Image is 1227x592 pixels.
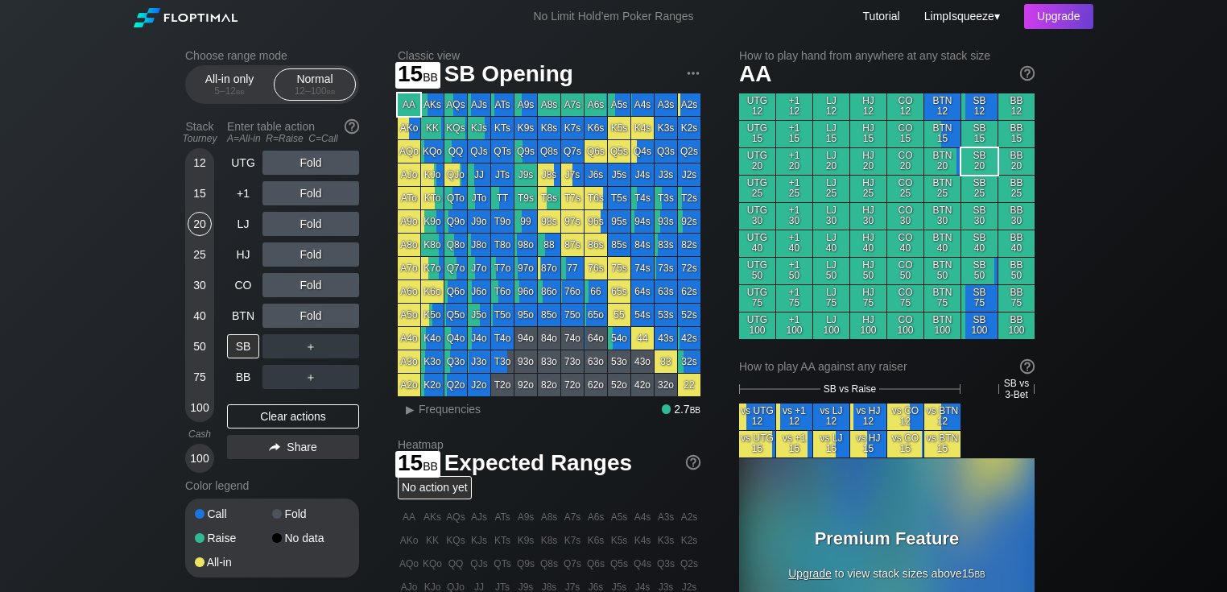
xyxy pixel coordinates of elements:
div: Q2o [444,374,467,396]
div: Fold [272,508,349,520]
div: +1 25 [776,176,812,202]
div: Q5s [608,140,630,163]
div: AJo [398,164,420,186]
div: J7s [561,164,584,186]
div: 63o [585,350,607,373]
div: HJ 40 [850,230,886,257]
div: How to play AA against any raiser [739,360,1035,373]
div: LJ 75 [813,285,849,312]
div: K5o [421,304,444,326]
div: AQo [398,140,420,163]
div: 44 [631,327,654,350]
div: Fold [262,273,359,297]
div: BTN 30 [924,203,961,230]
img: share.864f2f62.svg [269,443,280,452]
div: TT [491,187,514,209]
div: LJ 100 [813,313,849,339]
div: SB [227,334,259,358]
div: Q9s [514,140,537,163]
div: LJ 30 [813,203,849,230]
div: QTo [444,187,467,209]
div: A7o [398,257,420,279]
div: QTs [491,140,514,163]
div: 83o [538,350,560,373]
div: UTG 20 [739,148,775,175]
div: UTG 15 [739,121,775,147]
div: K8s [538,117,560,139]
div: K7o [421,257,444,279]
div: All-in only [192,69,266,100]
div: BTN 50 [924,258,961,284]
div: 83s [655,234,677,256]
div: Call [195,508,272,520]
div: SB 20 [961,148,998,175]
div: 99 [514,210,537,233]
div: 87o [538,257,560,279]
div: A4s [631,93,654,116]
div: J5s [608,164,630,186]
div: +1 75 [776,285,812,312]
span: bb [236,85,245,97]
div: JTo [468,187,490,209]
div: K2o [421,374,444,396]
div: CO 20 [887,148,923,175]
div: 97s [561,210,584,233]
div: 73o [561,350,584,373]
div: Q8s [538,140,560,163]
div: KTs [491,117,514,139]
div: T4o [491,327,514,350]
div: 92o [514,374,537,396]
div: 86s [585,234,607,256]
div: 95o [514,304,537,326]
div: AQs [444,93,467,116]
div: K6o [421,280,444,303]
div: HJ 50 [850,258,886,284]
div: UTG 40 [739,230,775,257]
div: 85o [538,304,560,326]
div: BB 75 [998,285,1035,312]
div: J6s [585,164,607,186]
div: CO 100 [887,313,923,339]
div: K7s [561,117,584,139]
div: BB 50 [998,258,1035,284]
div: 62o [585,374,607,396]
div: 85s [608,234,630,256]
div: 86o [538,280,560,303]
div: QJs [468,140,490,163]
div: A2o [398,374,420,396]
div: 12 [188,151,212,175]
div: A3o [398,350,420,373]
div: CO 75 [887,285,923,312]
div: CO [227,273,259,297]
div: ATs [491,93,514,116]
div: UTG 25 [739,176,775,202]
div: 93s [655,210,677,233]
div: Fold [262,151,359,175]
div: ▾ [920,7,1002,25]
div: Fold [262,304,359,328]
div: 50 [188,334,212,358]
div: 5 – 12 [196,85,263,97]
div: 75 [188,365,212,389]
div: ＋ [262,334,359,358]
div: HJ 12 [850,93,886,120]
div: LJ 40 [813,230,849,257]
div: J8s [538,164,560,186]
div: T5o [491,304,514,326]
div: A8s [538,93,560,116]
div: BTN 100 [924,313,961,339]
div: J2s [678,164,700,186]
div: 42o [631,374,654,396]
div: T2s [678,187,700,209]
div: 54o [608,327,630,350]
div: +1 50 [776,258,812,284]
div: BB 100 [998,313,1035,339]
div: A3s [655,93,677,116]
div: Q5o [444,304,467,326]
div: BB 15 [998,121,1035,147]
div: SB 12 [961,93,998,120]
div: KQo [421,140,444,163]
div: Q9o [444,210,467,233]
div: 55 [608,304,630,326]
div: 74o [561,327,584,350]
